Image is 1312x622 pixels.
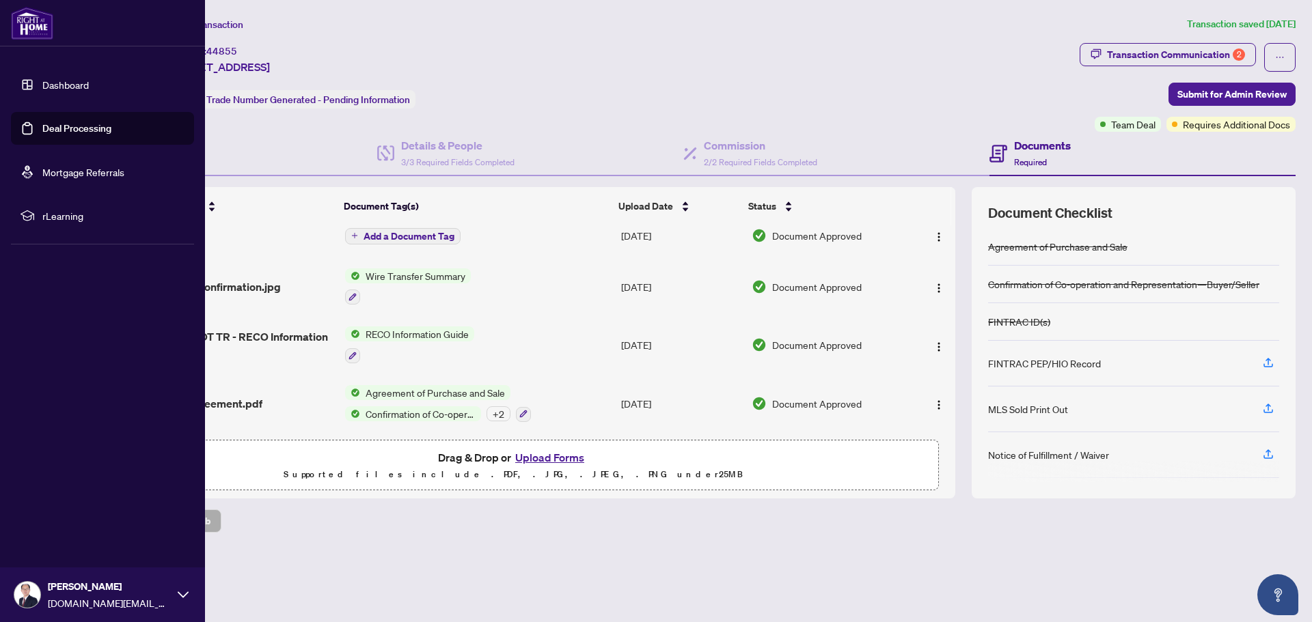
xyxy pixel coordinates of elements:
div: Transaction Communication [1107,44,1245,66]
span: [STREET_ADDRESS] [169,59,270,75]
span: Document Checklist [988,203,1112,223]
span: Drag & Drop or [438,449,588,466]
span: Requires Additional Docs [1183,117,1290,132]
img: Status Icon [345,385,360,400]
a: Dashboard [42,79,89,91]
span: Document Approved [772,228,862,243]
img: Status Icon [345,406,360,421]
p: Supported files include .PDF, .JPG, .JPEG, .PNG under 25 MB [96,466,930,483]
span: Required [1014,157,1047,167]
span: wire transfer confirmation.jpg [134,279,281,295]
button: Upload Forms [511,449,588,466]
div: + 2 [487,406,510,421]
div: Status: [169,90,415,109]
span: Submit for Admin Review [1177,83,1287,105]
span: RECO Information Guide [360,326,474,341]
img: Logo [933,341,944,352]
span: Document Approved [772,396,862,411]
button: Status IconAgreement of Purchase and SaleStatus IconConfirmation of Co-operation and Representati... [345,385,531,422]
span: Document Approved [772,337,862,352]
td: [DATE] [616,214,746,257]
span: [DOMAIN_NAME][EMAIL_ADDRESS][DOMAIN_NAME] [48,595,171,610]
img: Logo [933,399,944,410]
button: Logo [928,393,950,414]
div: Agreement of Purchase and Sale [988,239,1127,254]
div: 2 [1233,48,1245,61]
span: ellipsis [1275,53,1285,62]
img: Status Icon [345,326,360,341]
button: Logo [928,334,950,356]
button: Add a Document Tag [345,228,461,244]
span: 2/2 Required Fields Completed [704,157,817,167]
th: (12) File Name [128,187,339,225]
button: Logo [928,225,950,246]
img: Logo [933,231,944,242]
span: Status [748,199,776,214]
div: FINTRAC ID(s) [988,314,1050,329]
div: FINTRAC PEP/HIO Record [988,356,1101,371]
button: Transaction Communication2 [1080,43,1256,66]
img: Document Status [752,337,767,352]
th: Upload Date [613,187,743,225]
img: Document Status [752,396,767,411]
img: Profile Icon [14,582,40,608]
span: 3/3 Required Fields Completed [401,157,515,167]
th: Status [743,187,905,225]
button: Submit for Admin Review [1168,83,1296,106]
div: Notice of Fulfillment / Waiver [988,447,1109,462]
img: Status Icon [345,268,360,283]
span: 44855 [206,45,237,57]
td: [DATE] [616,257,746,316]
button: Logo [928,276,950,298]
img: Logo [933,283,944,294]
span: plus [351,232,358,239]
td: [DATE] [616,315,746,374]
img: logo [11,7,53,40]
span: [PERSON_NAME] [48,579,171,594]
button: Open asap [1257,574,1298,615]
span: Team Deal [1111,117,1156,132]
img: Document Status [752,279,767,294]
article: Transaction saved [DATE] [1187,16,1296,32]
span: View Transaction [170,18,243,31]
button: Status IconRECO Information Guide [345,326,474,363]
span: Document Approved [772,279,862,294]
a: Mortgage Referrals [42,166,124,178]
td: [DATE] [616,374,746,433]
a: Deal Processing [42,122,111,135]
button: Add a Document Tag [345,227,461,244]
span: Confirmation of Co-operation and Representation—Buyer/Seller [360,406,481,421]
button: Status IconWire Transfer Summary [345,268,471,305]
span: Agreement of Purchase and Sale [360,385,510,400]
th: Document Tag(s) [338,187,612,225]
span: Wire Transfer Summary [360,268,471,283]
span: 320 DEERFOOT TR - RECO Information Guide.pdf [134,328,334,361]
span: Trade Number Generated - Pending Information [206,94,410,106]
span: rLearning [42,208,184,223]
h4: Documents [1014,137,1071,154]
img: Document Status [752,228,767,243]
div: Confirmation of Co-operation and Representation—Buyer/Seller [988,277,1259,292]
h4: Details & People [401,137,515,154]
span: Upload Date [618,199,673,214]
span: Drag & Drop orUpload FormsSupported files include .PDF, .JPG, .JPEG, .PNG under25MB [88,440,938,491]
h4: Commission [704,137,817,154]
span: Add a Document Tag [364,231,454,241]
div: MLS Sold Print Out [988,401,1068,416]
